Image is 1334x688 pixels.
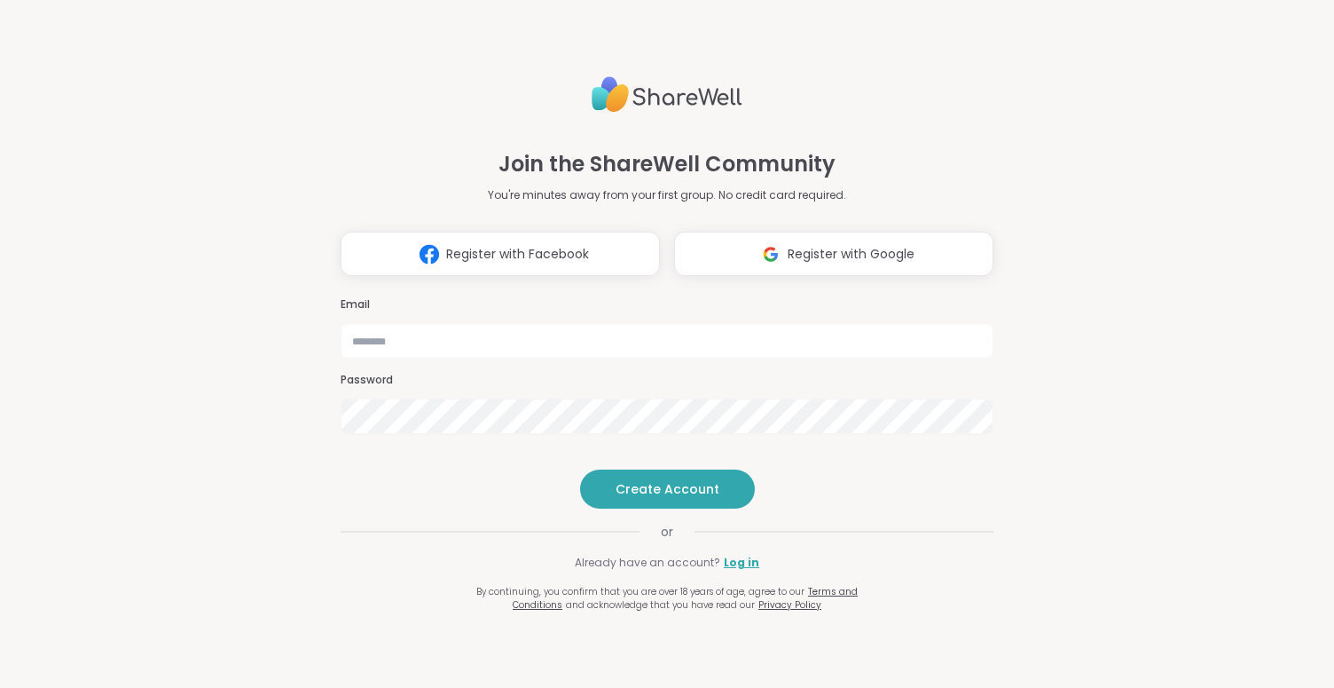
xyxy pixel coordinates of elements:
span: Create Account [616,480,719,498]
h1: Join the ShareWell Community [498,148,836,180]
a: Terms and Conditions [513,585,858,612]
span: Already have an account? [575,555,720,571]
button: Create Account [580,470,755,509]
button: Register with Google [674,232,993,276]
span: Register with Google [788,245,914,264]
img: ShareWell Logomark [754,238,788,271]
button: Register with Facebook [341,232,660,276]
h3: Email [341,297,993,312]
span: Register with Facebook [446,245,589,264]
h3: Password [341,373,993,388]
span: or [640,523,694,541]
p: You're minutes away from your first group. No credit card required. [488,187,846,203]
a: Privacy Policy [758,598,821,612]
img: ShareWell Logo [592,69,742,120]
span: and acknowledge that you have read our [566,598,755,612]
a: Log in [724,555,759,571]
span: By continuing, you confirm that you are over 18 years of age, agree to our [476,585,804,598]
img: ShareWell Logomark [412,238,446,271]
